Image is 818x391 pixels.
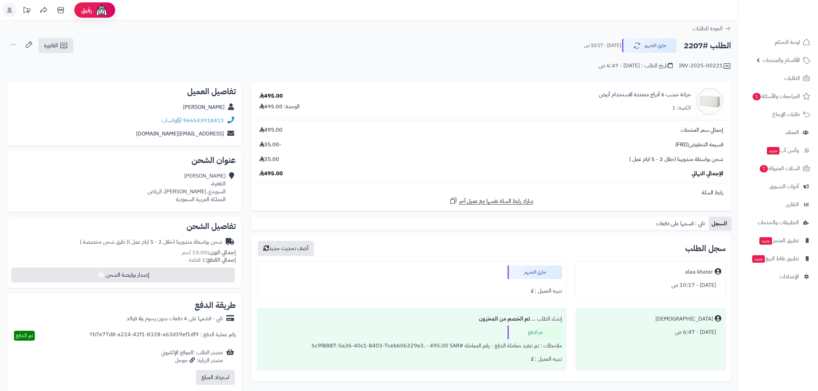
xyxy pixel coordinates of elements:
span: 7 [759,165,768,173]
small: 10.00 كجم [182,248,236,257]
span: قسيمة التخفيض(FRD) [675,141,723,149]
div: تم الدفع [508,326,562,339]
div: [DEMOGRAPHIC_DATA] [655,315,713,323]
a: واتساب [162,116,182,125]
div: [DATE] - 6:47 ص [580,326,721,339]
img: logo-2.png [772,5,812,19]
a: السلات المتروكة7 [742,160,814,177]
div: جاري التجهيز [508,265,562,279]
span: رفيق [81,6,92,14]
a: التطبيقات والخدمات [742,214,814,231]
span: جديد [752,255,765,263]
div: رقم عملية الدفع : 7b7e77d8-a224-42f1-8328-a63d39ef1df9 [89,331,236,341]
span: إجمالي سعر المنتجات [681,126,723,134]
div: رابط السلة [254,189,728,197]
a: المراجعات والأسئلة1 [742,88,814,104]
div: مصدر الزيارة: جوجل [161,357,223,364]
button: أضف تحديث جديد [258,241,314,256]
span: العملاء [786,128,799,137]
span: ( طرق شحن مخصصة ) [80,238,128,246]
span: الإعدادات [779,272,799,281]
span: الإجمالي النهائي [692,170,723,178]
div: [PERSON_NAME] الثقفية، السويدي [PERSON_NAME]، الرياض المملكة العربية السعودية [148,172,226,203]
b: تم الخصم من المخزون [479,315,530,323]
div: تابي - قسّمها على 4 دفعات بدون رسوم ولا فوائد [126,315,223,323]
img: 1752136123-1746708872495-1702206407-110115010035-1000x1000-90x90.jpg [696,88,723,115]
h2: تفاصيل العميل [12,87,236,96]
div: INV-2025-00221 [679,62,731,70]
div: ملاحظات : تم تنفيذ معاملة الدفع - رقم المعاملة #5c9f8887-5a36-40c1-8403-7ceb606329e3. - 495.00 SAR [261,339,562,353]
div: مصدر الطلب :الموقع الإلكتروني [161,349,223,364]
div: إنشاء الطلب .... [261,312,562,326]
span: السلات المتروكة [759,164,800,173]
span: أدوات التسويق [769,182,799,191]
span: تم الدفع [16,331,33,340]
a: الطلبات [742,70,814,86]
span: الطلبات [784,74,800,83]
a: وآتس آبجديد [742,142,814,159]
a: شارك رابط السلة نفسها مع عميل آخر [449,197,533,205]
div: تاريخ الطلب : [DATE] - 6:47 ص [599,62,673,70]
h3: سجل الطلب [685,244,726,252]
a: السجل [709,217,731,230]
span: التطبيقات والخدمات [757,218,799,227]
a: العودة للطلبات [693,25,731,33]
span: العودة للطلبات [693,25,723,33]
div: alaa khater [685,268,713,276]
a: التقارير [742,196,814,213]
span: جديد [759,237,772,245]
h2: الطلب #2207 [684,39,731,53]
span: شحن بواسطة مندوبينا (خلال 2 - 5 ايام عمل ) [629,156,723,163]
div: الكمية: 1 [672,104,691,112]
img: ai-face.png [95,3,108,17]
a: خزانة خشب 6 أدراج متعددة الاستخدام أبيض [599,91,691,99]
a: الإعدادات [742,268,814,285]
h2: عنوان الشحن [12,156,236,164]
div: [DATE] - 10:17 ص [580,279,721,292]
div: تنبيه العميل : لا [261,284,562,298]
a: [EMAIL_ADDRESS][DOMAIN_NAME] [136,130,224,138]
a: 966543918413 [183,116,224,125]
div: شحن بواسطة مندوبينا (خلال 2 - 5 ايام عمل ) [80,238,222,246]
span: 35.00 [259,156,279,163]
strong: إجمالي القطع: [205,256,236,264]
span: تطبيق المتجر [759,236,799,245]
div: 495.00 [259,92,283,100]
a: العملاء [742,124,814,141]
span: شارك رابط السلة نفسها مع عميل آخر [459,197,533,205]
button: جاري التجهيز [622,38,677,53]
h2: طريقة الدفع [195,301,236,309]
h2: تفاصيل الشحن [12,222,236,230]
span: تطبيق نقاط البيع [752,254,799,263]
span: جديد [767,147,779,154]
div: الوحدة: 495.00 [259,103,300,111]
a: تطبيق المتجرجديد [742,232,814,249]
a: أدوات التسويق [742,178,814,195]
a: الفاتورة [39,38,73,53]
strong: إجمالي الوزن: [207,248,236,257]
div: تنبيه العميل : لا [261,353,562,366]
button: استرداد المبلغ [196,370,235,385]
a: لوحة التحكم [742,34,814,50]
a: [PERSON_NAME] [183,103,225,111]
span: الفاتورة [44,42,58,50]
small: [DATE] - 10:17 ص [584,42,621,49]
a: تطبيق نقاط البيعجديد [742,250,814,267]
button: إصدار بوليصة الشحن [11,267,235,282]
span: لوحة التحكم [775,37,800,47]
span: 495.00 [259,126,283,134]
a: تحديثات المنصة [18,3,35,19]
small: 1 قطعة [189,256,236,264]
span: 1 [752,93,761,101]
a: طلبات الإرجاع [742,106,814,123]
span: 495.00 [259,170,283,178]
span: -35.00 [259,141,281,149]
span: طلبات الإرجاع [772,110,800,119]
span: المراجعات والأسئلة [752,92,800,101]
span: الأقسام والمنتجات [762,55,800,65]
span: وآتس آب [766,146,799,155]
span: التقارير [786,200,799,209]
a: تابي : قسمها على دفعات [653,217,709,230]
